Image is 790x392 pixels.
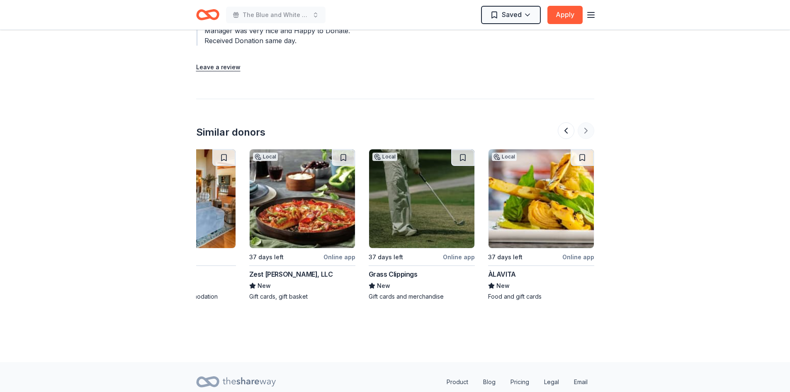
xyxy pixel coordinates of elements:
div: Grass Clippings [369,269,418,279]
a: Image for Zest Billings, LLCLocal37 days leftOnline appZest [PERSON_NAME], LLCNewGift cards, gift... [249,149,355,301]
a: Email [567,374,594,390]
div: Gift cards and merchandise [369,292,475,301]
div: ÀLAVITA [488,269,516,279]
div: Online app [323,252,355,262]
nav: quick links [440,374,594,390]
div: Online app [562,252,594,262]
button: The Blue and White Bash [226,7,326,23]
div: Similar donors [196,126,265,139]
div: 37 days left [369,252,403,262]
a: Blog [476,374,502,390]
div: Zest [PERSON_NAME], LLC [249,269,333,279]
a: Product [440,374,475,390]
a: Home [196,5,219,24]
div: Went to Local [PERSON_NAME] and Busters, Manager was very nice and Happy to Donate. Received Dona... [196,16,375,46]
div: Local [492,153,517,161]
button: Leave a review [196,62,241,72]
div: Gift cards, gift basket [249,292,355,301]
div: 37 days left [488,252,523,262]
button: Saved [481,6,541,24]
div: Local [253,153,278,161]
div: Local [372,153,397,161]
a: Legal [537,374,566,390]
a: Image for Grass ClippingsLocal37 days leftOnline appGrass ClippingsNewGift cards and merchandise [369,149,475,301]
div: Food and gift cards [488,292,594,301]
span: New [258,281,271,291]
span: New [496,281,510,291]
button: Apply [547,6,583,24]
span: New [377,281,390,291]
span: The Blue and White Bash [243,10,309,20]
a: Image for ÀLAVITA Local37 days leftOnline appÀLAVITANewFood and gift cards [488,149,594,301]
img: Image for Zest Billings, LLC [250,149,355,248]
img: Image for ÀLAVITA [489,149,594,248]
div: Online app [443,252,475,262]
span: Saved [502,9,522,20]
div: 37 days left [249,252,284,262]
a: Pricing [504,374,536,390]
img: Image for Grass Clippings [369,149,474,248]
